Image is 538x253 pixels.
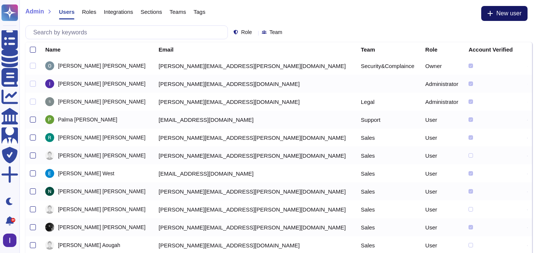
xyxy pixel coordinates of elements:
[356,182,421,200] td: Sales
[45,115,54,124] img: user
[45,133,54,142] img: user
[58,63,145,68] span: [PERSON_NAME] [PERSON_NAME]
[58,81,145,86] span: [PERSON_NAME] [PERSON_NAME]
[356,218,421,236] td: Sales
[58,135,145,140] span: [PERSON_NAME] [PERSON_NAME]
[58,225,145,230] span: [PERSON_NAME] [PERSON_NAME]
[45,169,54,178] img: user
[104,9,133,15] span: Integrations
[45,223,54,232] img: user
[154,182,356,200] td: [PERSON_NAME][EMAIL_ADDRESS][PERSON_NAME][DOMAIN_NAME]
[154,111,356,129] td: [EMAIL_ADDRESS][DOMAIN_NAME]
[421,146,464,164] td: User
[356,111,421,129] td: Support
[82,9,96,15] span: Roles
[45,241,54,250] img: user
[421,182,464,200] td: User
[154,93,356,111] td: [PERSON_NAME][EMAIL_ADDRESS][DOMAIN_NAME]
[45,61,54,70] img: user
[58,153,145,158] span: [PERSON_NAME] [PERSON_NAME]
[421,129,464,146] td: User
[421,93,464,111] td: Administrator
[421,111,464,129] td: User
[1,232,22,249] button: user
[45,79,54,88] img: user
[356,93,421,111] td: Legal
[58,99,145,104] span: [PERSON_NAME] [PERSON_NAME]
[154,164,356,182] td: [EMAIL_ADDRESS][DOMAIN_NAME]
[154,75,356,93] td: [PERSON_NAME][EMAIL_ADDRESS][DOMAIN_NAME]
[421,200,464,218] td: User
[25,9,44,15] span: Admin
[3,234,16,247] img: user
[45,187,54,196] img: user
[58,189,145,194] span: [PERSON_NAME] [PERSON_NAME]
[194,9,205,15] span: Tags
[140,9,162,15] span: Sections
[58,171,114,176] span: [PERSON_NAME] West
[356,57,421,75] td: Security&Complaince
[58,117,117,122] span: Palma [PERSON_NAME]
[421,164,464,182] td: User
[154,129,356,146] td: [PERSON_NAME][EMAIL_ADDRESS][PERSON_NAME][DOMAIN_NAME]
[170,9,186,15] span: Teams
[356,164,421,182] td: Sales
[154,200,356,218] td: [PERSON_NAME][EMAIL_ADDRESS][PERSON_NAME][DOMAIN_NAME]
[421,57,464,75] td: Owner
[154,57,356,75] td: [PERSON_NAME][EMAIL_ADDRESS][PERSON_NAME][DOMAIN_NAME]
[496,10,522,16] span: New user
[421,75,464,93] td: Administrator
[154,146,356,164] td: [PERSON_NAME][EMAIL_ADDRESS][PERSON_NAME][DOMAIN_NAME]
[11,218,15,222] div: 9+
[421,218,464,236] td: User
[241,30,252,35] span: Role
[30,26,228,39] input: Search by keywords
[58,207,145,212] span: [PERSON_NAME] [PERSON_NAME]
[356,146,421,164] td: Sales
[269,30,282,35] span: Team
[154,218,356,236] td: [PERSON_NAME][EMAIL_ADDRESS][PERSON_NAME][DOMAIN_NAME]
[356,129,421,146] td: Sales
[58,243,120,248] span: [PERSON_NAME] Aougah
[481,6,528,21] button: New user
[59,9,75,15] span: Users
[45,151,54,160] img: user
[45,205,54,214] img: user
[45,97,54,106] img: user
[356,200,421,218] td: Sales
